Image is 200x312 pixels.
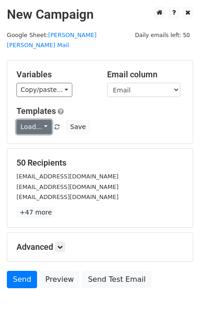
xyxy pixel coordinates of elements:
[107,70,184,80] h5: Email column
[16,70,93,80] h5: Variables
[16,242,184,252] h5: Advanced
[16,183,119,190] small: [EMAIL_ADDRESS][DOMAIN_NAME]
[16,120,52,134] a: Load...
[132,30,193,40] span: Daily emails left: 50
[16,106,56,116] a: Templates
[39,271,80,288] a: Preview
[7,32,97,49] a: [PERSON_NAME] [PERSON_NAME] Mail
[16,207,55,218] a: +47 more
[16,194,119,200] small: [EMAIL_ADDRESS][DOMAIN_NAME]
[7,7,193,22] h2: New Campaign
[7,271,37,288] a: Send
[7,32,97,49] small: Google Sheet:
[16,158,184,168] h5: 50 Recipients
[154,268,200,312] iframe: Chat Widget
[132,32,193,38] a: Daily emails left: 50
[16,173,119,180] small: [EMAIL_ADDRESS][DOMAIN_NAME]
[82,271,151,288] a: Send Test Email
[16,83,72,97] a: Copy/paste...
[66,120,90,134] button: Save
